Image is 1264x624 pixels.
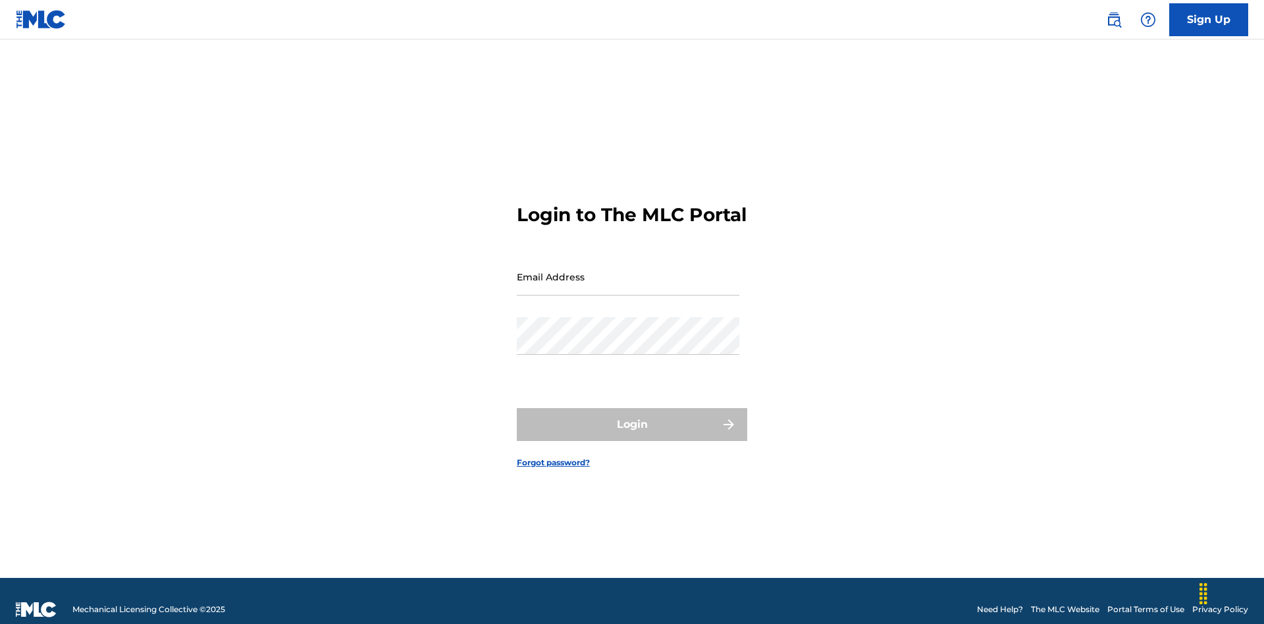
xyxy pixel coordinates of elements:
a: Privacy Policy [1192,604,1248,615]
img: help [1140,12,1156,28]
img: search [1106,12,1122,28]
span: Mechanical Licensing Collective © 2025 [72,604,225,615]
img: MLC Logo [16,10,66,29]
a: Public Search [1101,7,1127,33]
div: Help [1135,7,1161,33]
a: Sign Up [1169,3,1248,36]
h3: Login to The MLC Portal [517,203,747,226]
img: logo [16,602,57,617]
a: The MLC Website [1031,604,1099,615]
a: Need Help? [977,604,1023,615]
a: Portal Terms of Use [1107,604,1184,615]
a: Forgot password? [517,457,590,469]
iframe: Chat Widget [1198,561,1264,624]
div: Drag [1193,574,1214,613]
